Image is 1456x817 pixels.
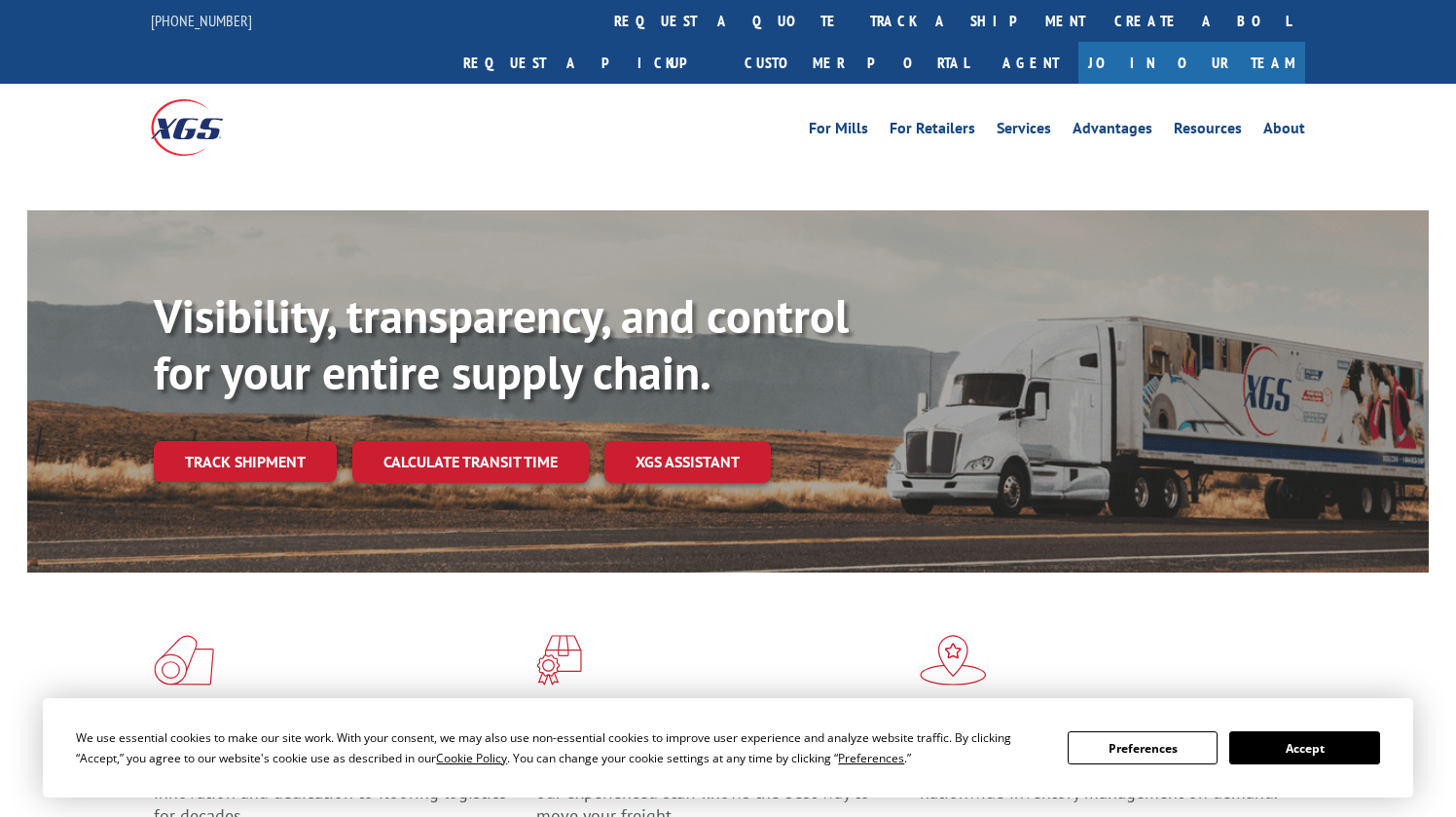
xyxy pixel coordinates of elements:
a: Agent [983,42,1078,84]
a: Advantages [1073,121,1152,142]
a: Request a pickup [449,42,730,84]
a: Track shipment [154,441,337,482]
a: [PHONE_NUMBER] [151,11,252,30]
div: Cookie Consent Prompt [43,698,1413,798]
a: Services [997,121,1051,142]
img: xgs-icon-total-supply-chain-intelligence-red [154,635,214,686]
b: Visibility, transparency, and control for your entire supply chain. [154,285,849,402]
span: Cookie Policy [436,750,507,766]
img: xgs-icon-flagship-distribution-model-red [920,635,987,686]
a: About [1263,121,1305,142]
a: For Retailers [890,121,975,142]
a: Join Our Team [1078,42,1305,84]
button: Preferences [1068,731,1218,764]
a: For Mills [809,121,868,142]
a: Customer Portal [730,42,983,84]
div: We use essential cookies to make our site work. With your consent, we may also use non-essential ... [76,727,1044,768]
a: Resources [1174,121,1242,142]
img: xgs-icon-focused-on-flooring-red [536,635,582,686]
a: XGS ASSISTANT [604,441,771,483]
span: Preferences [838,750,904,766]
a: Calculate transit time [352,441,589,483]
button: Accept [1229,731,1379,764]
